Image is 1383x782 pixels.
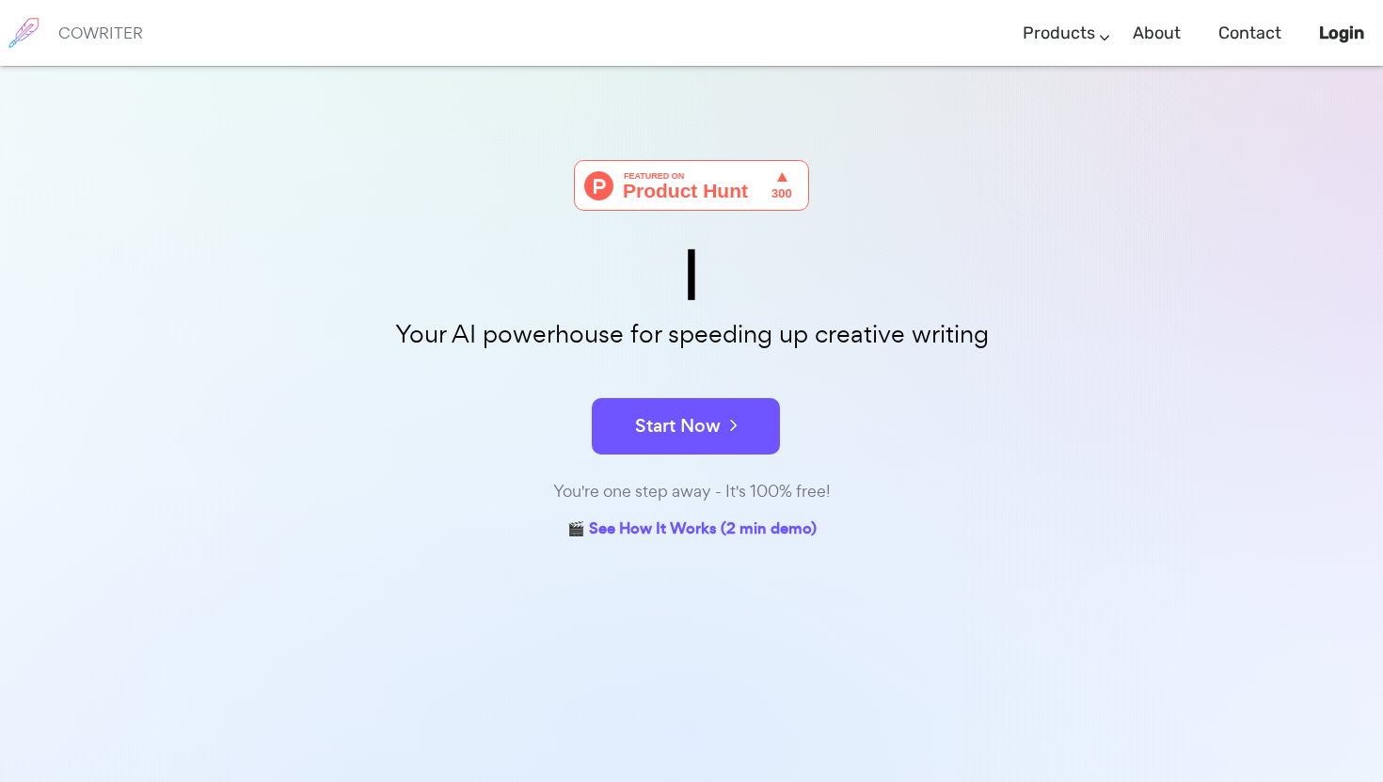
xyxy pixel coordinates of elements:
[58,24,143,41] h6: COWRITER
[221,314,1162,355] p: Your AI powerhouse for speeding up creative writing
[221,478,1162,505] div: You're one step away - It's 100% free!
[574,160,809,211] img: Cowriter - Your AI buddy for speeding up creative writing | Product Hunt
[567,516,817,545] a: 🎬 See How It Works (2 min demo)
[1319,23,1364,43] b: Login
[1133,6,1181,61] a: About
[592,398,780,455] button: Start Now
[1319,6,1364,61] a: Login
[1218,6,1281,61] a: Contact
[1023,6,1095,61] a: Products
